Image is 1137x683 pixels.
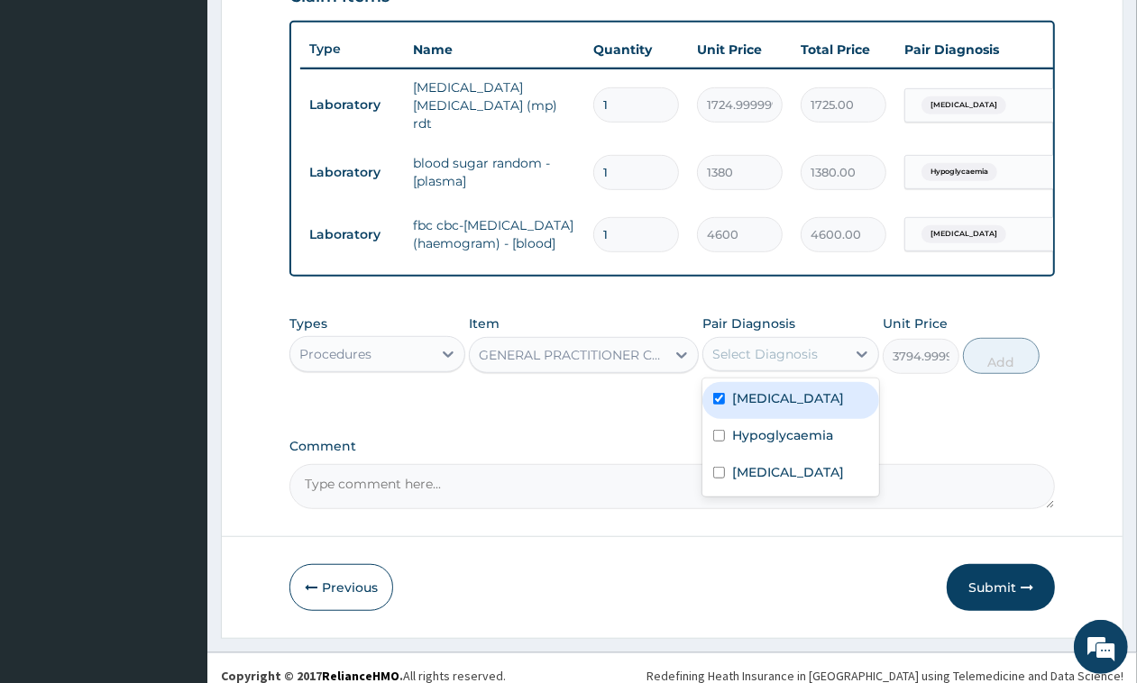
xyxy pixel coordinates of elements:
[922,96,1006,114] span: [MEDICAL_DATA]
[404,69,584,141] td: [MEDICAL_DATA] [MEDICAL_DATA] (mp) rdt
[300,88,404,122] td: Laboratory
[289,316,327,332] label: Types
[299,345,371,363] div: Procedures
[883,314,948,332] label: Unit Price
[732,389,844,407] label: [MEDICAL_DATA]
[300,156,404,189] td: Laboratory
[9,492,344,555] textarea: Type your message and hit 'Enter'
[404,32,584,68] th: Name
[792,32,895,68] th: Total Price
[732,426,833,444] label: Hypoglycaemia
[33,90,73,135] img: d_794563401_company_1708531726252_794563401
[688,32,792,68] th: Unit Price
[300,32,404,66] th: Type
[922,163,997,181] span: Hypoglycaemia
[712,345,818,363] div: Select Diagnosis
[469,314,500,332] label: Item
[963,338,1040,374] button: Add
[404,207,584,261] td: fbc cbc-[MEDICAL_DATA] (haemogram) - [blood]
[895,32,1094,68] th: Pair Diagnosis
[296,9,339,52] div: Minimize live chat window
[289,439,1055,454] label: Comment
[702,314,795,332] label: Pair Diagnosis
[922,225,1006,243] span: [MEDICAL_DATA]
[105,227,249,409] span: We're online!
[94,101,303,124] div: Chat with us now
[584,32,688,68] th: Quantity
[300,218,404,251] td: Laboratory
[947,564,1055,611] button: Submit
[479,346,667,364] div: GENERAL PRACTITIONER CONSULTATION FIRST OUTPATIENT CONSULTATION
[732,463,844,481] label: [MEDICAL_DATA]
[404,145,584,199] td: blood sugar random - [plasma]
[289,564,393,611] button: Previous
